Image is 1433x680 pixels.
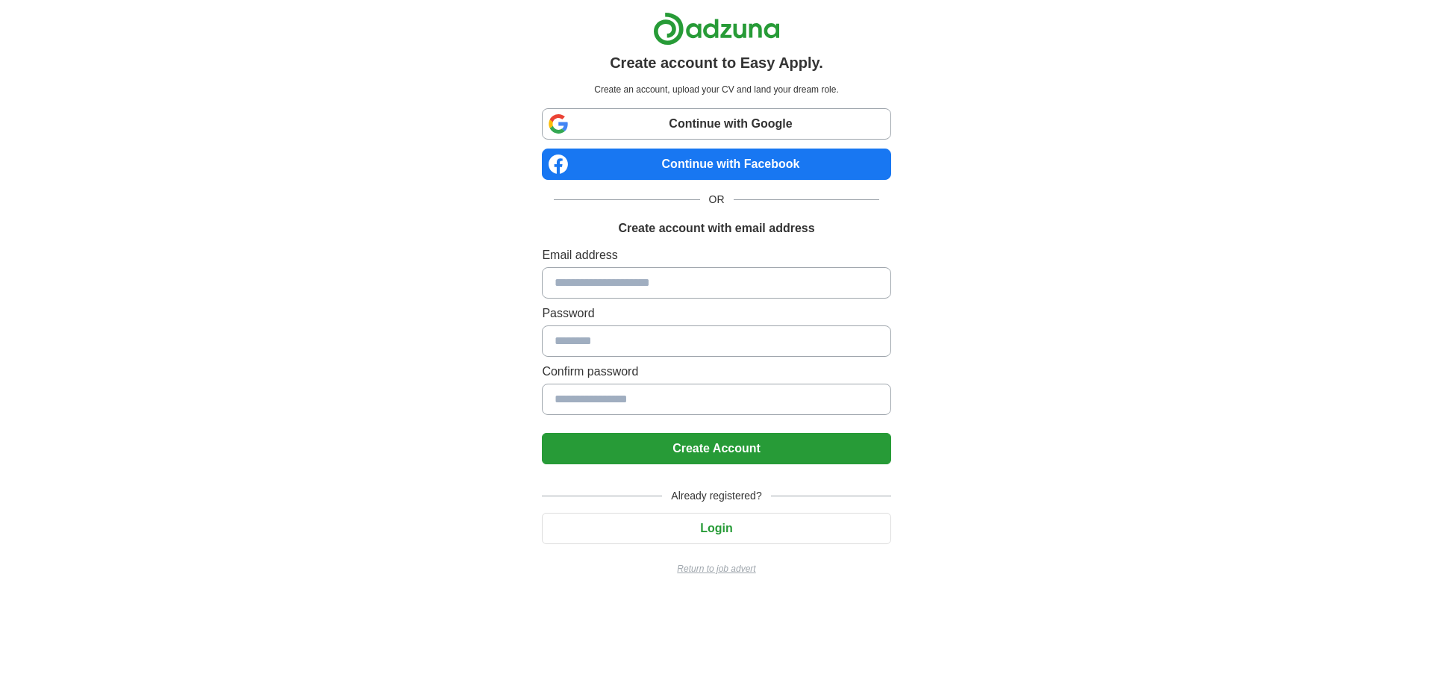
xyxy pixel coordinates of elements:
span: Already registered? [662,488,770,504]
label: Confirm password [542,363,890,381]
p: Create an account, upload your CV and land your dream role. [545,83,887,96]
label: Email address [542,246,890,264]
label: Password [542,305,890,322]
h1: Create account with email address [618,219,814,237]
h1: Create account to Easy Apply. [610,52,823,74]
button: Login [542,513,890,544]
a: Login [542,522,890,534]
a: Continue with Facebook [542,149,890,180]
a: Return to job advert [542,562,890,575]
a: Continue with Google [542,108,890,140]
img: Adzuna logo [653,12,780,46]
button: Create Account [542,433,890,464]
span: OR [700,192,734,208]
